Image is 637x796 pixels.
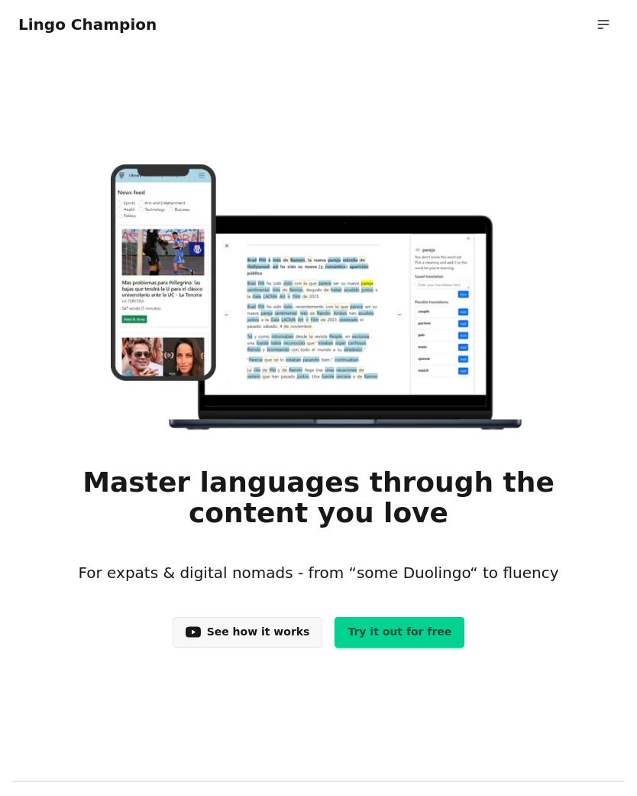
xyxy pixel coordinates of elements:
h3: For expats & digital nomads - from “some Duolingo“ to fluency [24,544,613,602]
h1: Master languages through the content you love [24,467,613,528]
a: See how it works [173,617,323,648]
a: Lingo Champion [18,15,157,34]
img: Learn languages online [99,164,538,434]
a: Try it out for free [335,617,464,648]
